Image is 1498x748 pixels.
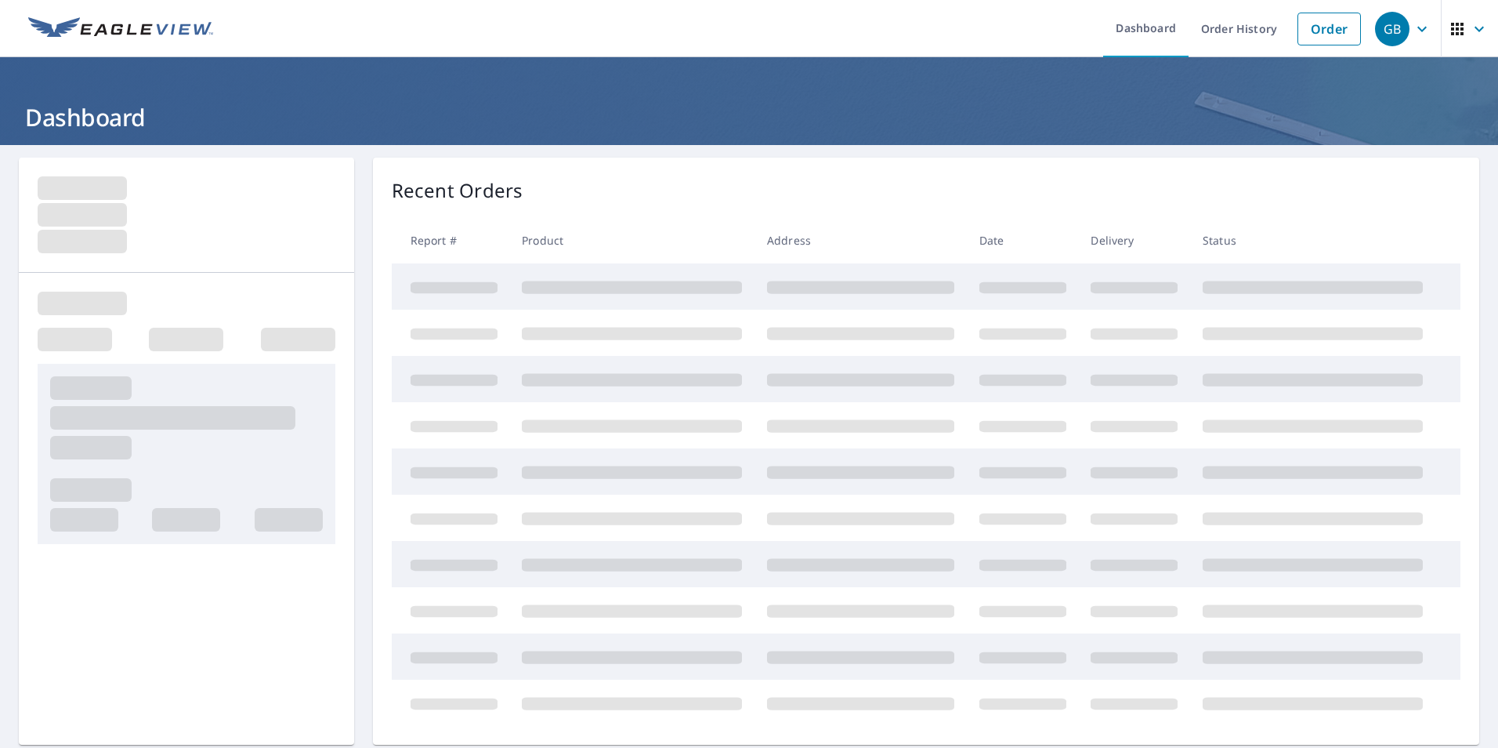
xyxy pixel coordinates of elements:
th: Product [509,217,754,263]
a: Order [1297,13,1361,45]
th: Report # [392,217,510,263]
h1: Dashboard [19,101,1479,133]
img: EV Logo [28,17,213,41]
th: Status [1190,217,1435,263]
th: Date [967,217,1079,263]
th: Address [754,217,967,263]
div: GB [1375,12,1409,46]
p: Recent Orders [392,176,523,205]
th: Delivery [1078,217,1190,263]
